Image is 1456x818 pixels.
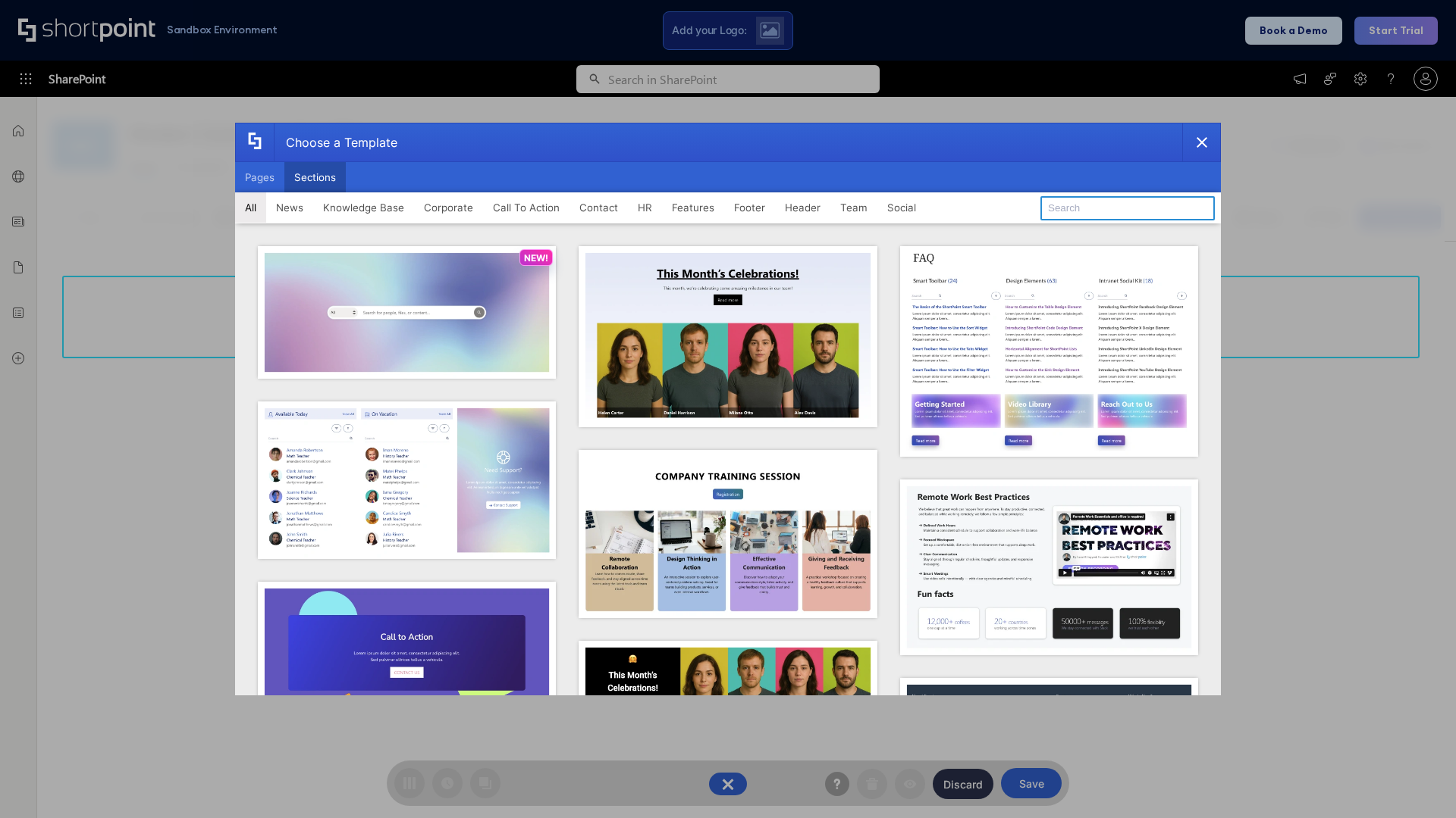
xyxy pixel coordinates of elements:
[313,192,414,223] button: Knowledge Base
[775,192,830,223] button: Header
[524,252,548,264] p: NEW!
[274,123,397,161] div: Choose a Template
[628,192,662,223] button: HR
[724,192,775,223] button: Footer
[662,192,724,223] button: Features
[284,162,346,192] button: Sections
[570,192,628,223] button: Contact
[235,192,266,223] button: All
[483,192,570,223] button: Call To Action
[414,192,483,223] button: Corporate
[235,162,284,192] button: Pages
[1040,196,1215,220] input: Search
[830,192,877,223] button: Team
[877,192,926,223] button: Social
[266,192,313,223] button: News
[235,123,1221,695] div: template selector
[1380,745,1456,818] iframe: Chat Widget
